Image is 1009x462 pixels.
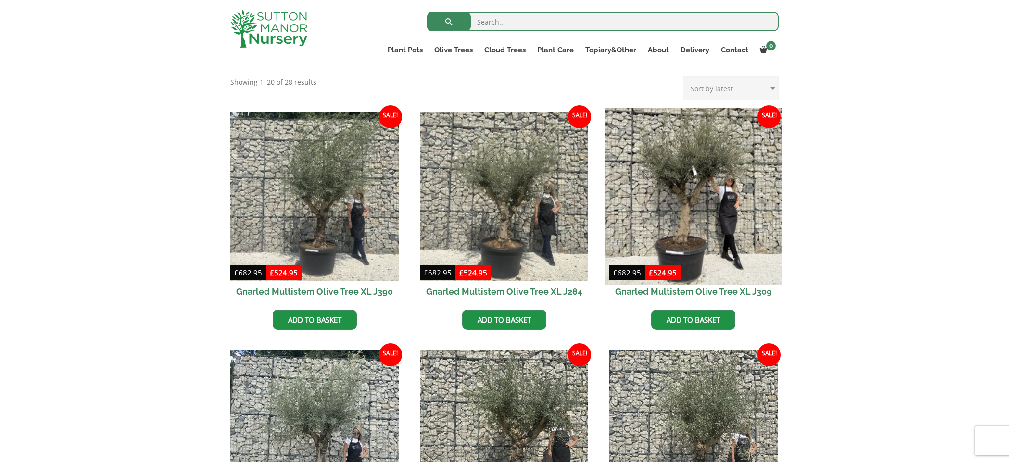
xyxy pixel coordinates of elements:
[580,43,642,57] a: Topiary&Other
[429,43,479,57] a: Olive Trees
[427,12,779,31] input: Search...
[568,105,591,128] span: Sale!
[675,43,715,57] a: Delivery
[479,43,531,57] a: Cloud Trees
[382,43,429,57] a: Plant Pots
[649,268,677,277] bdi: 524.95
[230,76,316,88] p: Showing 1–20 of 28 results
[234,268,239,277] span: £
[420,112,589,281] img: Gnarled Multistem Olive Tree XL J284
[230,112,399,281] img: Gnarled Multistem Olive Tree XL J390
[651,310,735,330] a: Add to basket: “Gnarled Multistem Olive Tree XL J309”
[683,76,779,100] select: Shop order
[568,343,591,366] span: Sale!
[230,112,399,302] a: Sale! Gnarled Multistem Olive Tree XL J390
[609,281,778,302] h2: Gnarled Multistem Olive Tree XL J309
[420,281,589,302] h2: Gnarled Multistem Olive Tree XL J284
[609,112,778,302] a: Sale! Gnarled Multistem Olive Tree XL J309
[424,268,428,277] span: £
[379,343,402,366] span: Sale!
[273,310,357,330] a: Add to basket: “Gnarled Multistem Olive Tree XL J390”
[459,268,464,277] span: £
[459,268,487,277] bdi: 524.95
[420,112,589,302] a: Sale! Gnarled Multistem Olive Tree XL J284
[754,43,779,57] a: 0
[270,268,274,277] span: £
[379,105,402,128] span: Sale!
[649,268,653,277] span: £
[757,105,781,128] span: Sale!
[642,43,675,57] a: About
[424,268,452,277] bdi: 682.95
[462,310,546,330] a: Add to basket: “Gnarled Multistem Olive Tree XL J284”
[613,268,641,277] bdi: 682.95
[715,43,754,57] a: Contact
[757,343,781,366] span: Sale!
[270,268,298,277] bdi: 524.95
[234,268,262,277] bdi: 682.95
[230,10,307,48] img: logo
[766,41,776,50] span: 0
[613,268,618,277] span: £
[605,108,782,285] img: Gnarled Multistem Olive Tree XL J309
[230,281,399,302] h2: Gnarled Multistem Olive Tree XL J390
[531,43,580,57] a: Plant Care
